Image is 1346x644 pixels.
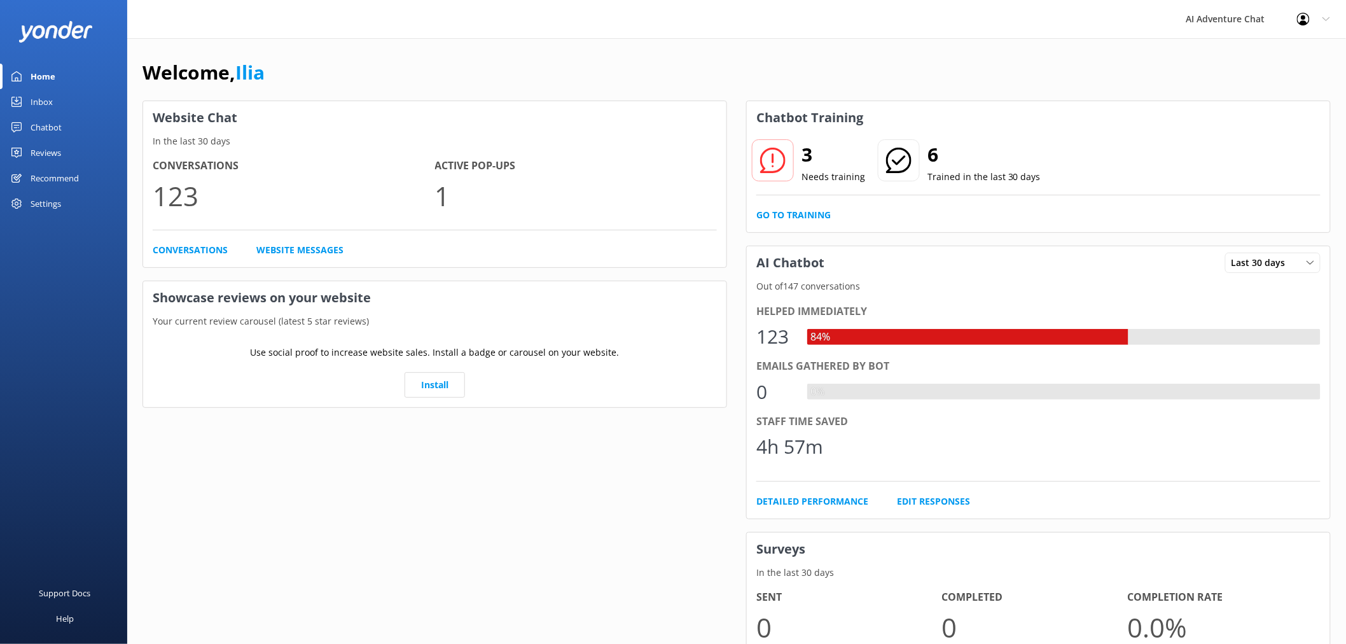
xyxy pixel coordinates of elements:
p: 1 [435,174,718,217]
p: Needs training [801,170,865,184]
div: Settings [31,191,61,216]
p: Your current review carousel (latest 5 star reviews) [143,314,726,328]
div: Help [56,606,74,631]
a: Detailed Performance [756,494,868,508]
h1: Welcome, [142,57,265,88]
img: yonder-white-logo.png [19,21,92,42]
h2: 6 [927,139,1041,170]
h3: Surveys [747,533,1330,566]
a: Ilia [235,59,265,85]
a: Website Messages [256,243,343,257]
h2: 3 [801,139,865,170]
h3: AI Chatbot [747,246,834,279]
h4: Conversations [153,158,435,174]
p: Out of 147 conversations [747,279,1330,293]
div: 0 [756,377,794,407]
div: Reviews [31,140,61,165]
div: Home [31,64,55,89]
div: Recommend [31,165,79,191]
div: 0% [807,384,828,400]
h3: Showcase reviews on your website [143,281,726,314]
h3: Website Chat [143,101,726,134]
div: 123 [756,321,794,352]
div: Staff time saved [756,414,1321,430]
div: Chatbot [31,115,62,140]
p: 123 [153,174,435,217]
a: Conversations [153,243,228,257]
p: Use social proof to increase website sales. Install a badge or carousel on your website. [251,346,620,360]
a: Edit Responses [897,494,970,508]
p: In the last 30 days [143,134,726,148]
a: Go to Training [756,208,831,222]
div: 4h 57m [756,431,823,462]
a: Install [405,372,465,398]
div: Emails gathered by bot [756,358,1321,375]
div: Helped immediately [756,304,1321,320]
p: In the last 30 days [747,566,1330,580]
div: Support Docs [39,580,91,606]
h4: Completed [942,589,1128,606]
span: Last 30 days [1232,256,1293,270]
h4: Sent [756,589,942,606]
div: Inbox [31,89,53,115]
div: 84% [807,329,833,346]
p: Trained in the last 30 days [927,170,1041,184]
h3: Chatbot Training [747,101,873,134]
h4: Completion Rate [1127,589,1313,606]
h4: Active Pop-ups [435,158,718,174]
